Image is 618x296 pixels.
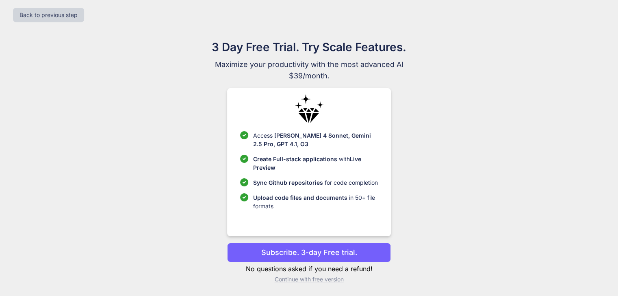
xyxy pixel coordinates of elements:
[13,8,84,22] button: Back to previous step
[227,275,391,283] p: Continue with free version
[261,247,357,258] p: Subscribe. 3-day Free trial.
[240,155,248,163] img: checklist
[227,264,391,274] p: No questions asked if you need a refund!
[253,179,323,186] span: Sync Github repositories
[173,59,446,70] span: Maximize your productivity with the most advanced AI
[253,178,378,187] p: for code completion
[253,132,371,147] span: [PERSON_NAME] 4 Sonnet, Gemini 2.5 Pro, GPT 4.1, O3
[253,193,378,210] p: in 50+ file formats
[227,243,391,262] button: Subscribe. 3-day Free trial.
[253,194,347,201] span: Upload code files and documents
[173,39,446,56] h1: 3 Day Free Trial. Try Scale Features.
[173,70,446,82] span: $39/month.
[240,193,248,201] img: checklist
[253,131,378,148] p: Access
[240,131,248,139] img: checklist
[240,178,248,186] img: checklist
[253,155,378,172] p: with
[253,156,339,162] span: Create Full-stack applications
